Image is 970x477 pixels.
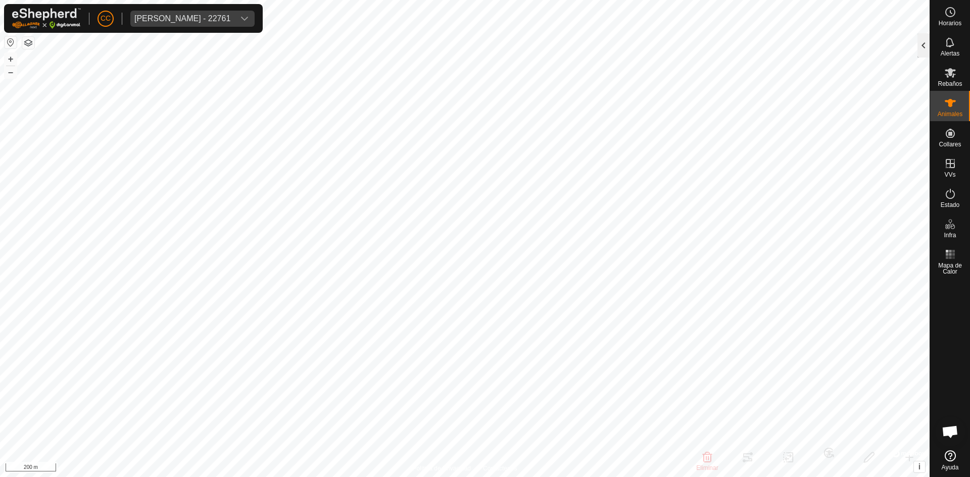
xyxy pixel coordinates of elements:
span: Estado [941,202,959,208]
div: dropdown trigger [234,11,255,27]
span: Animales [938,111,962,117]
img: Logo Gallagher [12,8,81,29]
button: Capas del Mapa [22,37,34,49]
button: Restablecer Mapa [5,36,17,48]
a: Contáctenos [483,464,517,473]
span: Mapa de Calor [933,262,967,275]
span: Horarios [939,20,961,26]
span: Collares [939,141,961,147]
span: Alertas [941,50,959,57]
button: + [5,53,17,65]
span: Infra [944,232,956,238]
div: [PERSON_NAME] - 22761 [134,15,230,23]
span: VVs [944,172,955,178]
a: Ayuda [930,446,970,474]
span: i [918,462,920,471]
span: CC [101,13,111,24]
span: Anca Sanda Bercian - 22761 [130,11,234,27]
button: – [5,66,17,78]
span: Ayuda [942,464,959,470]
button: i [914,461,925,472]
a: Política de Privacidad [413,464,471,473]
span: Rebaños [938,81,962,87]
div: Chat abierto [935,416,965,447]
